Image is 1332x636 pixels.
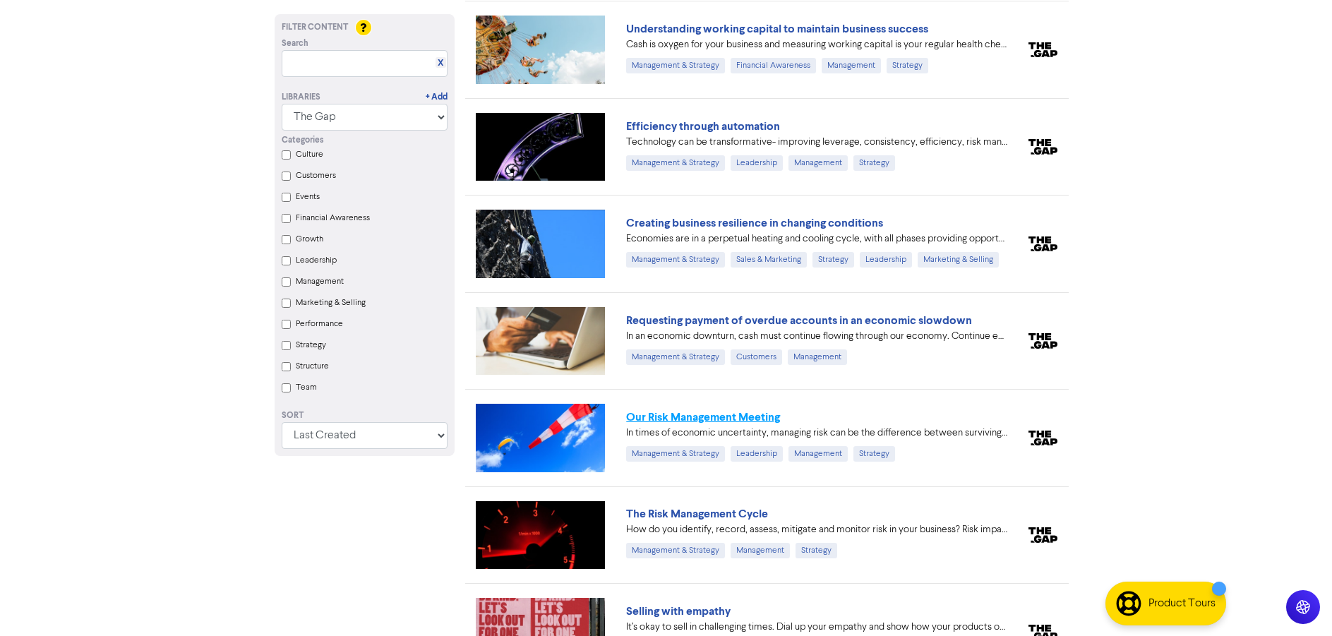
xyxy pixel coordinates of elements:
[282,21,448,34] div: Filter Content
[282,409,448,422] div: Sort
[296,191,320,203] label: Events
[626,252,725,268] div: Management & Strategy
[860,252,912,268] div: Leadership
[796,543,837,558] div: Strategy
[296,339,326,352] label: Strategy
[731,446,783,462] div: Leadership
[282,91,320,104] div: Libraries
[626,507,768,521] a: The Risk Management Cycle
[1028,431,1057,446] img: gap_premium
[626,58,725,73] div: Management & Strategy
[1028,139,1057,155] img: gap_premium
[626,329,1007,344] div: In an economic downturn, cash must continue flowing through our economy. Continue enforcing your ...
[296,169,336,182] label: Customers
[1155,484,1332,636] iframe: Chat Widget
[626,216,883,230] a: Creating business resilience in changing conditions
[626,446,725,462] div: Management & Strategy
[788,446,848,462] div: Management
[626,37,1007,52] div: Cash is oxygen for your business and measuring working capital is your regular health check to ke...
[731,349,782,365] div: Customers
[788,155,848,171] div: Management
[296,148,323,161] label: Culture
[626,313,972,328] a: Requesting payment of overdue accounts in an economic slowdown
[282,37,308,50] span: Search
[296,233,323,246] label: Growth
[626,543,725,558] div: Management & Strategy
[626,410,780,424] a: Our Risk Management Meeting
[296,318,343,330] label: Performance
[626,349,725,365] div: Management & Strategy
[296,212,370,224] label: Financial Awareness
[296,360,329,373] label: Structure
[626,522,1007,537] div: How do you identify, record, assess, mitigate and monitor risk in your business? Risk impacts our...
[626,620,1007,635] div: It’s okay to sell in challenging times. Dial up your empathy and show how your products or servic...
[426,91,448,104] a: + Add
[853,155,895,171] div: Strategy
[1028,333,1057,349] img: gap_premium
[626,22,928,36] a: Understanding working capital to maintain business success
[296,275,344,288] label: Management
[853,446,895,462] div: Strategy
[1028,236,1057,252] img: gap_premium
[296,254,337,267] label: Leadership
[626,119,780,133] a: Efficiency through automation
[788,349,847,365] div: Management
[731,543,790,558] div: Management
[812,252,854,268] div: Strategy
[731,252,807,268] div: Sales & Marketing
[918,252,999,268] div: Marketing & Selling
[626,426,1007,440] div: In times of economic uncertainty, managing risk can be the difference between surviving or thrivi...
[626,135,1007,150] div: Technology can be transformative- improving leverage, consistency, efficiency, risk management, i...
[438,58,443,68] a: X
[731,155,783,171] div: Leadership
[626,155,725,171] div: Management & Strategy
[1028,42,1057,58] img: gap_premium
[626,604,731,618] a: Selling with empathy
[887,58,928,73] div: Strategy
[626,232,1007,246] div: Economies are in a perpetual heating and cooling cycle, with all phases providing opportunities t...
[731,58,816,73] div: Financial Awareness
[1028,527,1057,543] img: gap_premium
[822,58,881,73] div: Management
[296,381,317,394] label: Team
[282,134,448,147] div: Categories
[296,296,366,309] label: Marketing & Selling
